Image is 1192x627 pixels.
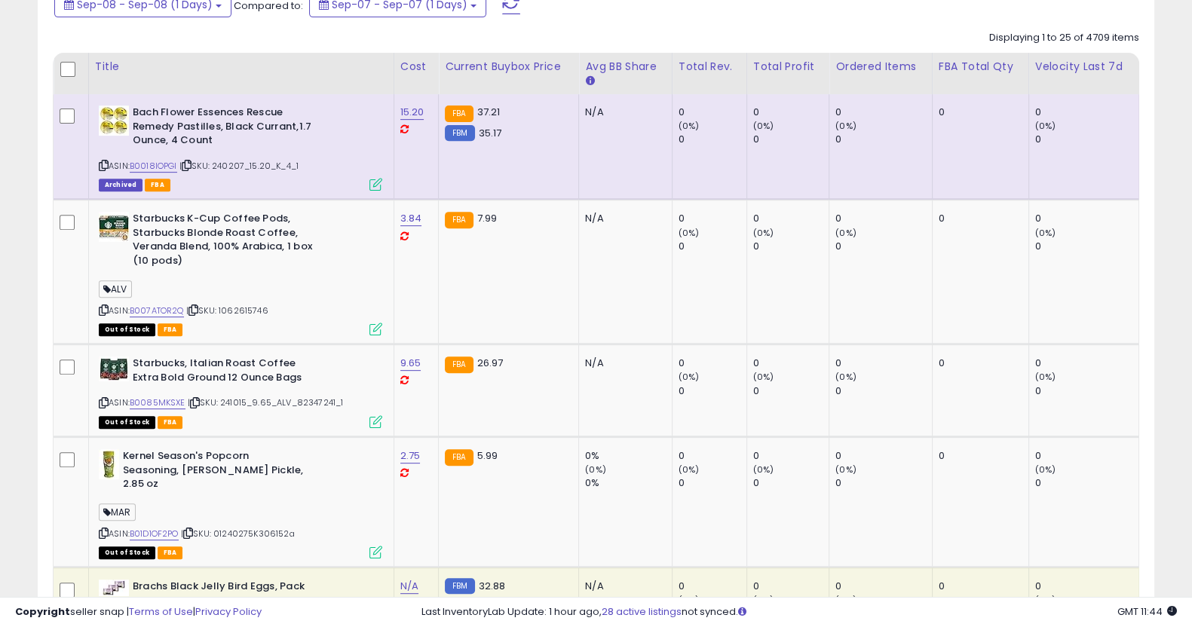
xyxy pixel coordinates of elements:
a: Terms of Use [129,604,193,619]
small: (0%) [753,120,774,132]
div: 0 [1035,212,1138,225]
div: 0 [679,580,746,593]
div: 0 [939,449,1017,463]
b: Starbucks K-Cup Coffee Pods, Starbucks Blonde Roast Coffee, Veranda Blend, 100% Arabica, 1 box (1... [133,212,316,271]
div: ASIN: [99,212,382,334]
span: 32.88 [479,579,506,593]
div: 0 [753,580,829,593]
a: 3.84 [400,211,422,226]
div: Last InventoryLab Update: 1 hour ago, not synced. [421,605,1177,619]
div: N/A [585,356,660,370]
div: 0 [753,133,829,146]
a: 2.75 [400,448,421,463]
div: 0 [1035,133,1138,146]
a: N/A [400,579,418,594]
span: 2025-09-9 11:44 GMT [1117,604,1177,619]
div: 0 [1035,449,1138,463]
span: 37.21 [477,105,501,119]
small: FBA [445,356,473,373]
div: 0 [835,476,932,490]
div: Total Rev. [679,59,740,75]
small: FBA [445,212,473,228]
div: 0 [1035,476,1138,490]
div: 0 [835,133,932,146]
div: 0 [679,212,746,225]
div: N/A [585,580,660,593]
div: 0 [679,356,746,370]
div: 0 [835,580,932,593]
span: | SKU: 01240275K306152a [181,528,295,540]
span: FBA [158,323,183,336]
b: Brachs Black Jelly Bird Eggs, Pack of 3 [133,580,316,611]
div: Total Profit [753,59,823,75]
a: 15.20 [400,105,424,120]
div: 0 [835,449,932,463]
div: Displaying 1 to 25 of 4709 items [989,31,1139,45]
span: MAR [99,503,136,521]
div: Cost [400,59,433,75]
small: FBA [445,106,473,122]
span: | SKU: 241015_9.65_ALV_82347241_1 [188,396,344,408]
div: 0 [753,449,829,463]
div: 0 [753,384,829,398]
div: 0 [679,106,746,119]
small: (0%) [835,463,856,476]
span: 35.17 [479,126,502,140]
small: (0%) [1035,120,1056,132]
a: Privacy Policy [195,604,262,619]
small: (0%) [679,227,700,239]
small: (0%) [679,371,700,383]
div: ASIN: [99,106,382,189]
div: 0 [679,384,746,398]
a: 28 active listings [602,604,682,619]
img: 51kVAJtCxuL._SL40_.jpg [99,212,129,242]
div: 0 [939,356,1017,370]
small: (0%) [585,463,606,476]
span: FBA [158,546,183,559]
div: 0 [1035,356,1138,370]
span: 26.97 [477,356,504,370]
div: 0 [753,240,829,253]
div: 0 [679,133,746,146]
span: | SKU: 240207_15.20_K_4_1 [179,160,299,172]
div: 0% [585,449,671,463]
div: Title [95,59,388,75]
a: B0085MKSXE [130,396,185,409]
div: 0% [585,476,671,490]
b: Starbucks, Italian Roast Coffee Extra Bold Ground 12 Ounce Bags [133,356,316,388]
div: 0 [939,212,1017,225]
span: 7.99 [477,211,498,225]
div: 0 [679,476,746,490]
div: 0 [753,356,829,370]
small: (0%) [835,120,856,132]
div: 0 [1035,106,1138,119]
div: 0 [835,356,932,370]
span: ALV [99,280,132,298]
strong: Copyright [15,604,70,619]
span: Listings that have been deleted from Seller Central [99,179,142,191]
div: 0 [679,449,746,463]
a: B007ATOR2Q [130,304,184,317]
div: FBA Total Qty [939,59,1022,75]
div: 0 [679,240,746,253]
div: 0 [753,212,829,225]
a: 9.65 [400,356,421,371]
div: N/A [585,212,660,225]
span: All listings that are currently out of stock and unavailable for purchase on Amazon [99,416,155,429]
small: (0%) [835,371,856,383]
span: FBA [158,416,183,429]
div: 0 [939,106,1017,119]
div: 0 [939,580,1017,593]
div: Current Buybox Price [445,59,572,75]
small: (0%) [753,463,774,476]
small: Avg BB Share. [585,75,594,88]
span: All listings that are currently out of stock and unavailable for purchase on Amazon [99,546,155,559]
small: (0%) [1035,227,1056,239]
img: 51Lw0recp-L._SL40_.jpg [99,106,129,136]
span: All listings that are currently out of stock and unavailable for purchase on Amazon [99,323,155,336]
small: (0%) [1035,463,1056,476]
div: 0 [835,240,932,253]
div: 0 [753,106,829,119]
div: 0 [1035,384,1138,398]
div: N/A [585,106,660,119]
